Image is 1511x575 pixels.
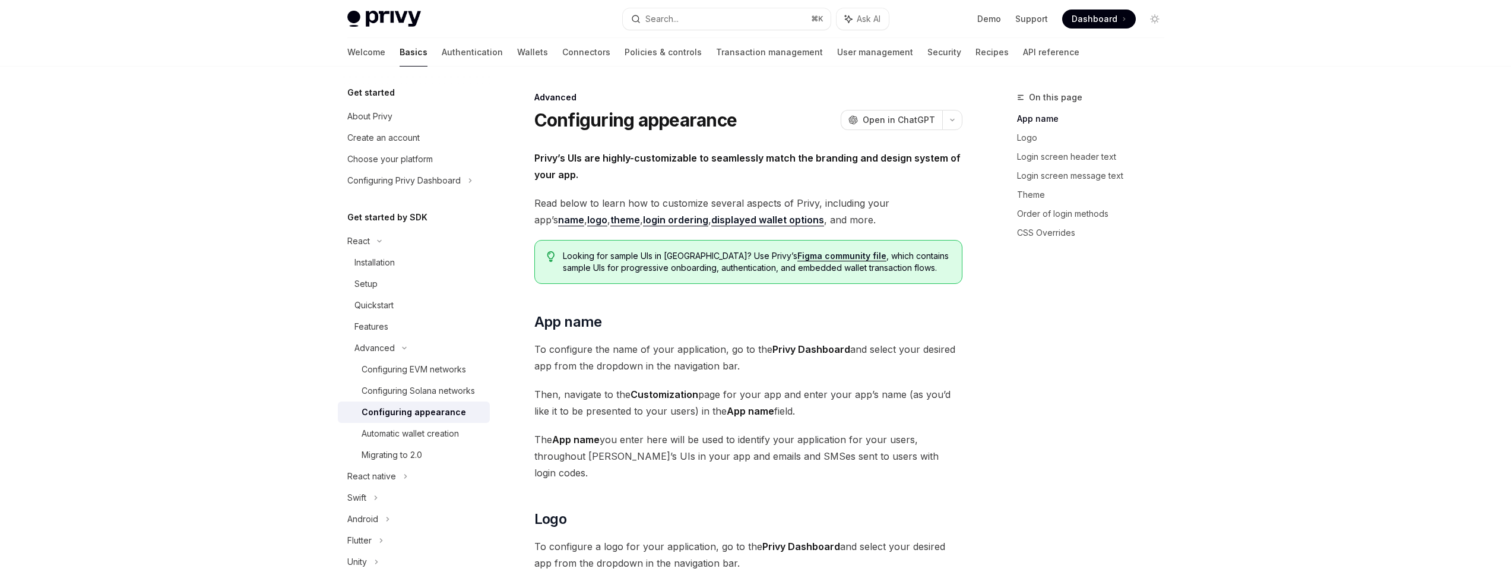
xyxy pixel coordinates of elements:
a: Configuring appearance [338,402,490,423]
span: The you enter here will be used to identify your application for your users, throughout [PERSON_N... [534,431,962,481]
a: Support [1015,13,1048,25]
a: Configuring Solana networks [338,380,490,402]
a: Login screen header text [1017,147,1174,166]
div: Choose your platform [347,152,433,166]
img: light logo [347,11,421,27]
a: Quickstart [338,295,490,316]
a: name [558,214,584,226]
div: Create an account [347,131,420,145]
a: Theme [1017,185,1174,204]
div: React native [347,469,396,484]
a: login ordering [643,214,708,226]
span: App name [534,312,602,331]
div: Swift [347,491,366,505]
strong: Privy Dashboard [772,343,850,355]
strong: Privy’s UIs are highly-customizable to seamlessly match the branding and design system of your app. [534,152,961,181]
div: Configuring Privy Dashboard [347,173,461,188]
div: Automatic wallet creation [362,426,459,441]
a: Demo [977,13,1001,25]
a: Choose your platform [338,149,490,170]
a: Create an account [338,127,490,149]
div: Search... [645,12,679,26]
div: About Privy [347,109,392,124]
a: Basics [400,38,427,67]
a: Policies & controls [625,38,702,67]
a: Figma community file [797,251,886,261]
span: Then, navigate to the page for your app and enter your app’s name (as you’d like it to be present... [534,386,962,419]
button: Open in ChatGPT [841,110,942,130]
div: Configuring appearance [362,405,466,419]
strong: Privy Dashboard [762,541,840,552]
a: Setup [338,273,490,295]
div: Features [354,320,388,334]
svg: Tip [547,251,555,262]
a: Logo [1017,128,1174,147]
a: Transaction management [716,38,823,67]
span: Logo [534,510,567,529]
a: Authentication [442,38,503,67]
div: Setup [354,277,378,291]
h1: Configuring appearance [534,109,737,131]
a: Login screen message text [1017,166,1174,185]
a: Features [338,316,490,337]
a: Wallets [517,38,548,67]
div: Quickstart [354,298,394,312]
span: To configure a logo for your application, go to the and select your desired app from the dropdown... [534,538,962,571]
a: Automatic wallet creation [338,423,490,444]
strong: Customization [631,388,698,400]
span: Dashboard [1072,13,1117,25]
button: Toggle dark mode [1145,10,1164,29]
h5: Get started by SDK [347,210,427,225]
div: React [347,234,370,248]
div: Android [347,512,378,526]
a: theme [610,214,640,226]
a: Order of login methods [1017,204,1174,223]
span: ⌘ K [811,14,823,24]
div: Configuring Solana networks [362,384,475,398]
div: Configuring EVM networks [362,362,466,377]
a: Recipes [975,38,1009,67]
span: Open in ChatGPT [863,114,935,126]
div: Unity [347,555,367,569]
a: Installation [338,252,490,273]
a: Welcome [347,38,385,67]
strong: App name [727,405,774,417]
a: displayed wallet options [711,214,824,226]
a: Migrating to 2.0 [338,444,490,466]
a: User management [837,38,913,67]
a: CSS Overrides [1017,223,1174,242]
a: API reference [1023,38,1079,67]
a: App name [1017,109,1174,128]
span: To configure the name of your application, go to the and select your desired app from the dropdow... [534,341,962,374]
a: Configuring EVM networks [338,359,490,380]
a: logo [587,214,607,226]
strong: App name [552,434,600,446]
a: Connectors [562,38,610,67]
div: Flutter [347,533,372,548]
div: Advanced [534,91,962,103]
button: Ask AI [837,8,889,30]
div: Migrating to 2.0 [362,448,422,462]
span: Looking for sample UIs in [GEOGRAPHIC_DATA]? Use Privy’s , which contains sample UIs for progress... [563,250,949,274]
h5: Get started [347,86,395,100]
div: Advanced [354,341,395,355]
button: Search...⌘K [623,8,831,30]
a: Security [927,38,961,67]
div: Installation [354,255,395,270]
span: Read below to learn how to customize several aspects of Privy, including your app’s , , , , , and... [534,195,962,228]
a: About Privy [338,106,490,127]
span: On this page [1029,90,1082,105]
a: Dashboard [1062,10,1136,29]
span: Ask AI [857,13,880,25]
